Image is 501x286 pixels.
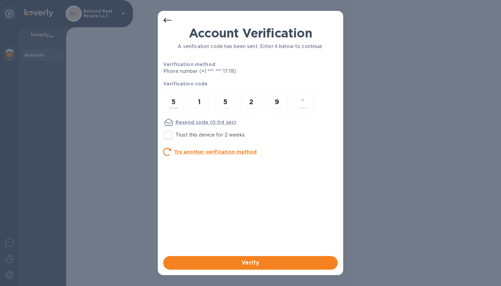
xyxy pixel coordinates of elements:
[163,62,215,67] b: Verification method
[169,259,332,267] span: Verify
[176,131,245,139] p: Trust this device for 2 weeks
[174,149,257,155] u: Try another verification method
[163,256,338,270] button: Verify
[163,80,338,87] p: Verification code
[163,68,288,75] p: Phone number (+1 *** *** 1778)
[163,26,338,40] h1: Account Verification
[176,120,236,125] u: Resend code (0:04 sec)
[163,43,338,50] p: A verification code has been sent. Enter it below to continue.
